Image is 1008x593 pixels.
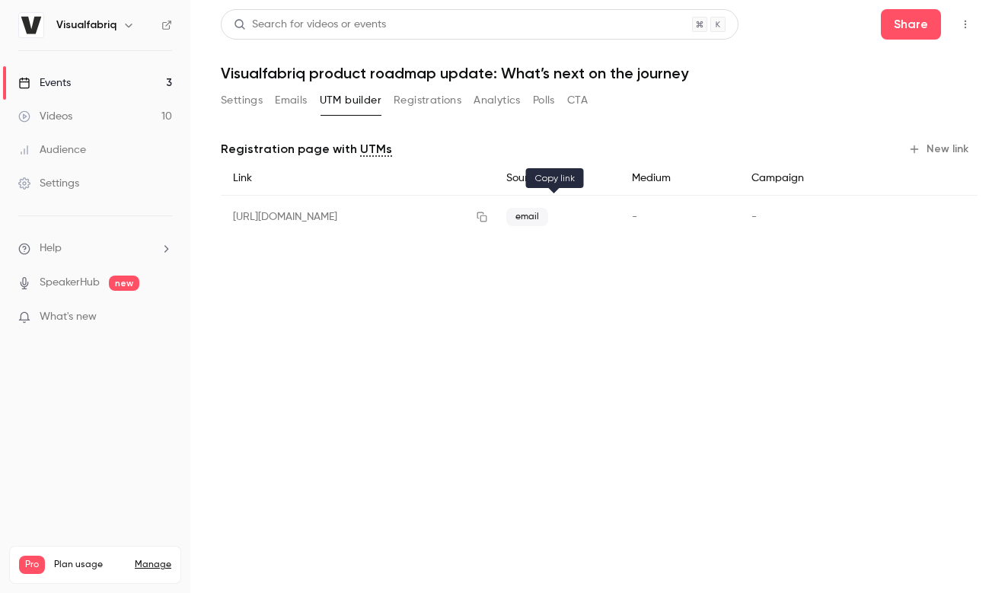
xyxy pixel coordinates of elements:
[18,109,72,124] div: Videos
[275,88,307,113] button: Emails
[56,18,116,33] h6: Visualfabriq
[751,212,757,222] span: -
[881,9,941,40] button: Share
[221,88,263,113] button: Settings
[506,208,548,226] span: email
[19,556,45,574] span: Pro
[54,559,126,571] span: Plan usage
[154,311,172,324] iframe: Noticeable Trigger
[18,176,79,191] div: Settings
[632,212,637,222] span: -
[620,161,739,196] div: Medium
[320,88,381,113] button: UTM builder
[533,88,555,113] button: Polls
[40,241,62,257] span: Help
[494,161,620,196] div: Source
[739,161,885,196] div: Campaign
[394,88,461,113] button: Registrations
[18,75,71,91] div: Events
[234,17,386,33] div: Search for videos or events
[135,559,171,571] a: Manage
[18,142,86,158] div: Audience
[221,64,978,82] h1: Visualfabriq product roadmap update: What’s next on the journey
[567,88,588,113] button: CTA
[40,275,100,291] a: SpeakerHub
[221,140,392,158] p: Registration page with
[221,161,494,196] div: Link
[360,140,392,158] a: UTMs
[40,309,97,325] span: What's new
[109,276,139,291] span: new
[19,13,43,37] img: Visualfabriq
[221,196,494,239] div: [URL][DOMAIN_NAME]
[18,241,172,257] li: help-dropdown-opener
[474,88,521,113] button: Analytics
[902,137,978,161] button: New link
